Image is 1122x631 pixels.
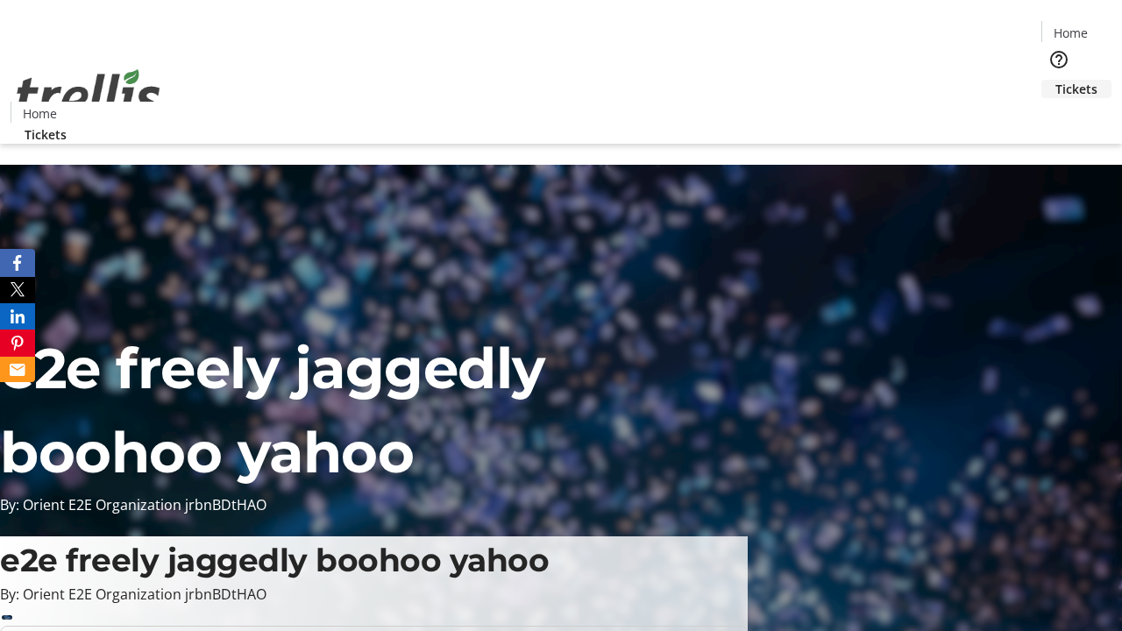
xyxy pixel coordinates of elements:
button: Cart [1041,98,1076,133]
a: Tickets [1041,80,1111,98]
span: Tickets [1055,80,1097,98]
span: Tickets [25,125,67,144]
img: Orient E2E Organization jrbnBDtHAO's Logo [11,50,167,138]
span: Home [1054,24,1088,42]
a: Tickets [11,125,81,144]
button: Help [1041,42,1076,77]
a: Home [1042,24,1098,42]
a: Home [11,104,67,123]
span: Home [23,104,57,123]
